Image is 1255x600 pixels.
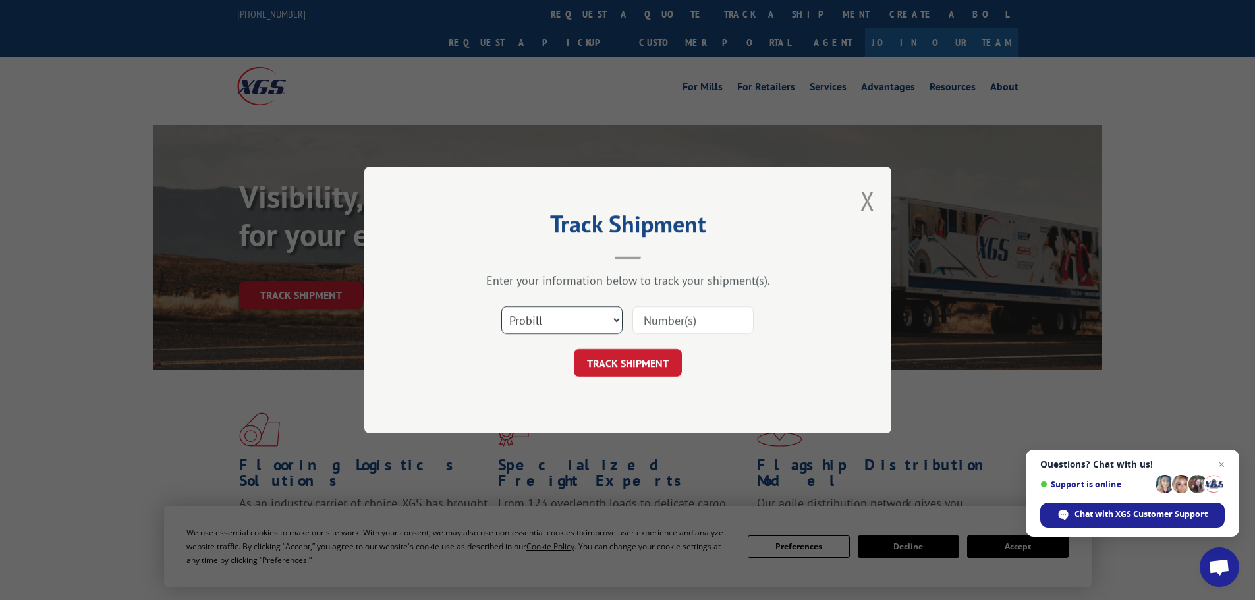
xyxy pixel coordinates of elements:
[1074,508,1208,520] span: Chat with XGS Customer Support
[1200,547,1239,587] div: Open chat
[1040,503,1225,528] div: Chat with XGS Customer Support
[1040,479,1151,489] span: Support is online
[430,273,825,288] div: Enter your information below to track your shipment(s).
[1040,459,1225,470] span: Questions? Chat with us!
[632,306,754,334] input: Number(s)
[430,215,825,240] h2: Track Shipment
[574,349,682,377] button: TRACK SHIPMENT
[860,183,875,218] button: Close modal
[1213,456,1229,472] span: Close chat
